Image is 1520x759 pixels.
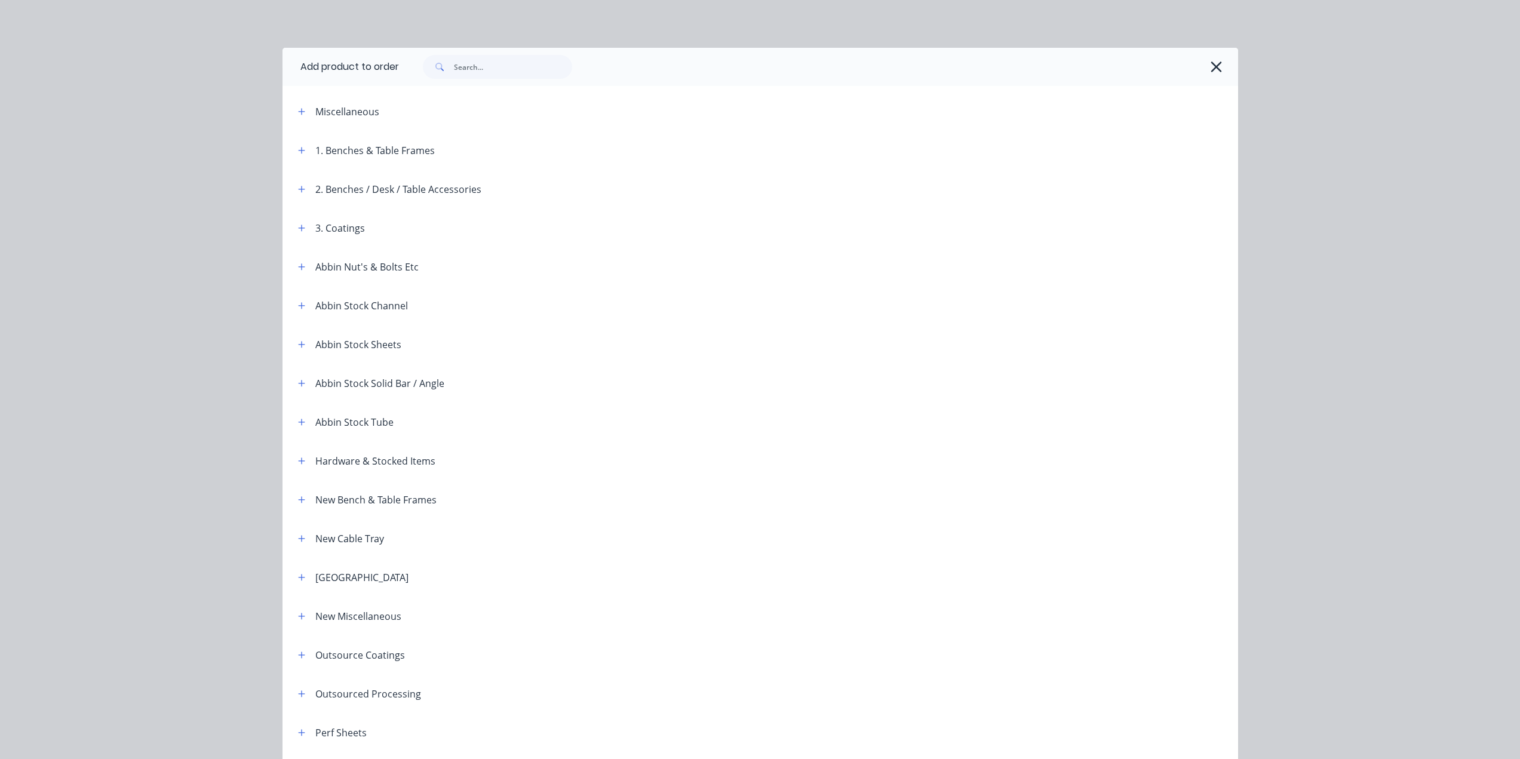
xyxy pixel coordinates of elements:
div: Abbin Stock Solid Bar / Angle [315,376,444,391]
div: Add product to order [282,48,399,86]
div: 3. Coatings [315,221,365,235]
div: New Cable Tray [315,531,384,546]
div: Abbin Stock Sheets [315,337,401,352]
div: New Miscellaneous [315,609,401,623]
div: New Bench & Table Frames [315,493,437,507]
div: Miscellaneous [315,105,379,119]
div: [GEOGRAPHIC_DATA] [315,570,409,585]
div: Hardware & Stocked Items [315,454,435,468]
div: Perf Sheets [315,726,367,740]
div: Outsourced Processing [315,687,421,701]
div: 1. Benches & Table Frames [315,143,435,158]
div: 2. Benches / Desk / Table Accessories [315,182,481,196]
div: Abbin Stock Tube [315,415,394,429]
div: Abbin Nut's & Bolts Etc [315,260,419,274]
div: Outsource Coatings [315,648,405,662]
div: Abbin Stock Channel [315,299,408,313]
input: Search... [454,55,572,79]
